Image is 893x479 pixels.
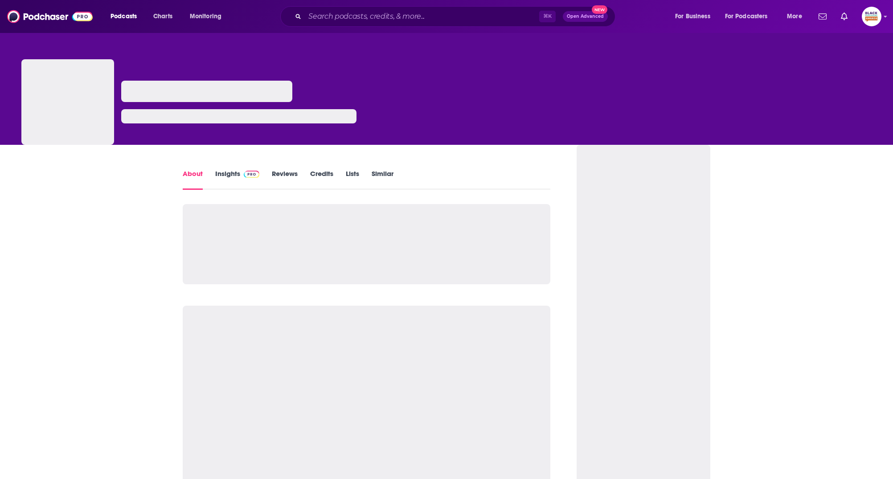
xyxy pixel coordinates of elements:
a: InsightsPodchaser Pro [215,169,259,190]
a: Lists [346,169,359,190]
a: Similar [372,169,393,190]
a: Charts [147,9,178,24]
button: open menu [104,9,148,24]
div: Search podcasts, credits, & more... [289,6,624,27]
button: open menu [669,9,721,24]
a: About [183,169,203,190]
span: For Business [675,10,710,23]
span: More [787,10,802,23]
span: For Podcasters [725,10,768,23]
img: Podchaser Pro [244,171,259,178]
button: Show profile menu [862,7,881,26]
button: open menu [719,9,781,24]
span: ⌘ K [539,11,556,22]
button: open menu [184,9,233,24]
a: Show notifications dropdown [815,9,830,24]
span: Charts [153,10,172,23]
a: Credits [310,169,333,190]
a: Show notifications dropdown [837,9,851,24]
span: New [592,5,608,14]
button: Open AdvancedNew [563,11,608,22]
button: open menu [781,9,813,24]
img: User Profile [862,7,881,26]
img: Podchaser - Follow, Share and Rate Podcasts [7,8,93,25]
span: Open Advanced [567,14,604,19]
span: Podcasts [111,10,137,23]
span: Logged in as blackpodcastingawards [862,7,881,26]
span: Monitoring [190,10,221,23]
input: Search podcasts, credits, & more... [305,9,539,24]
a: Reviews [272,169,298,190]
